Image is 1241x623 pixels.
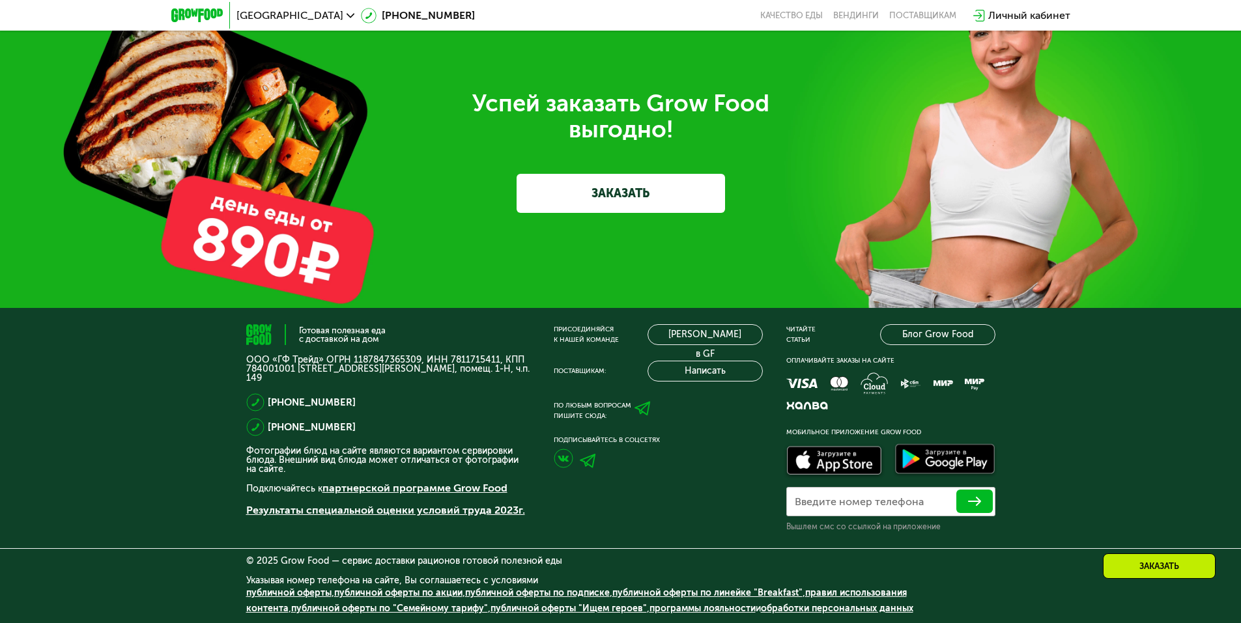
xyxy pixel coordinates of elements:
[334,587,463,598] a: публичной оферты по акции
[786,355,995,366] div: Оплачивайте заказы на сайте
[612,587,803,598] a: публичной оферты по линейке "Breakfast"
[786,427,995,437] div: Мобильное приложение Grow Food
[256,90,986,143] div: Успей заказать Grow Food выгодно!
[246,504,525,516] a: Результаты специальной оценки условий труда 2023г.
[880,324,995,345] a: Блог Grow Food
[892,441,999,479] img: Доступно в Google Play
[465,587,610,598] a: публичной оферты по подписке
[236,10,343,21] span: [GEOGRAPHIC_DATA]
[246,587,332,598] a: публичной оферты
[246,480,530,496] p: Подключайтесь к
[246,576,995,623] div: Указывая номер телефона на сайте, Вы соглашаетесь с условиями
[246,557,995,566] div: © 2025 Grow Food — сервис доставки рационов готовой полезной еды
[322,482,507,494] a: партнерской программе Grow Food
[648,324,763,345] a: [PERSON_NAME] в GF
[795,498,924,505] label: Введите номер телефона
[268,395,356,410] a: [PHONE_NUMBER]
[299,326,386,343] div: Готовая полезная еда с доставкой на дом
[246,587,907,614] a: правил использования контента
[1103,553,1216,579] div: Заказать
[648,361,763,381] button: Написать
[517,174,725,213] a: ЗАКАЗАТЬ
[554,366,606,376] div: Поставщикам:
[889,10,956,21] div: поставщикам
[554,435,763,445] div: Подписывайтесь в соцсетях
[246,587,913,614] span: , , , , , , , и
[246,355,530,383] p: ООО «ГФ Трейд» ОГРН 1187847365309, ИНН 7811715411, КПП 784001001 [STREET_ADDRESS][PERSON_NAME], п...
[554,324,619,345] div: Присоединяйся к нашей команде
[786,324,816,345] div: Читайте статьи
[554,400,631,421] div: По любым вопросам пишите сюда:
[833,10,879,21] a: Вендинги
[291,603,488,614] a: публичной оферты по "Семейному тарифу"
[761,603,913,614] a: обработки персональных данных
[760,10,823,21] a: Качество еды
[649,603,756,614] a: программы лояльности
[268,419,356,435] a: [PHONE_NUMBER]
[988,8,1070,23] div: Личный кабинет
[491,603,647,614] a: публичной оферты "Ищем героев"
[786,521,995,532] div: Вышлем смс со ссылкой на приложение
[361,8,475,23] a: [PHONE_NUMBER]
[246,447,530,474] p: Фотографии блюд на сайте являются вариантом сервировки блюда. Внешний вид блюда может отличаться ...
